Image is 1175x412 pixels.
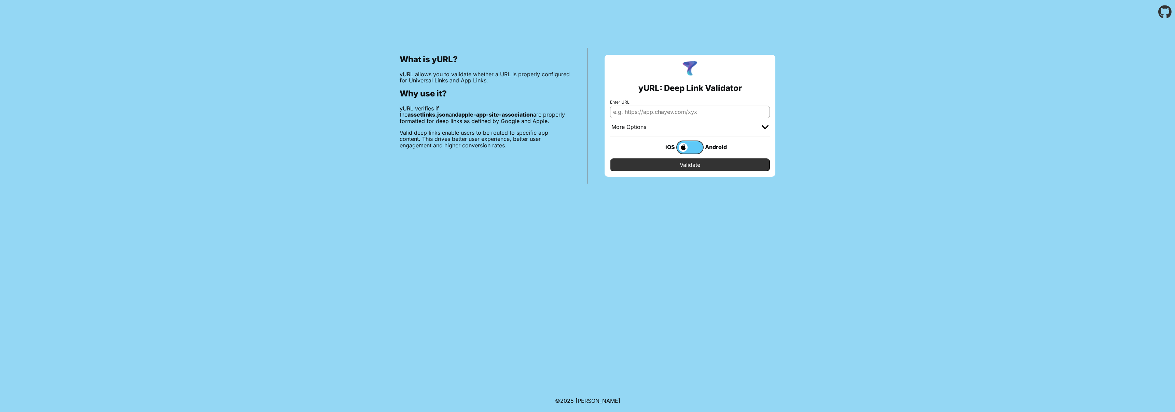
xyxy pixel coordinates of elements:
[400,71,570,84] p: yURL allows you to validate whether a URL is properly configured for Universal Links and App Links.
[458,111,533,118] b: apple-app-site-association
[400,55,570,64] h2: What is yURL?
[400,89,570,98] h2: Why use it?
[576,397,620,404] a: Michael Ibragimchayev's Personal Site
[555,389,620,412] footer: ©
[407,111,449,118] b: assetlinks.json
[762,125,769,129] img: chevron
[649,143,676,151] div: iOS
[610,100,770,105] label: Enter URL
[681,60,699,78] img: yURL Logo
[400,130,570,148] p: Valid deep links enable users to be routed to specific app content. This drives better user exper...
[610,158,770,171] input: Validate
[704,143,731,151] div: Android
[560,397,574,404] span: 2025
[611,124,646,131] div: More Options
[610,106,770,118] input: e.g. https://app.chayev.com/xyx
[638,83,742,93] h2: yURL: Deep Link Validator
[400,105,570,124] p: yURL verifies if the and are properly formatted for deep links as defined by Google and Apple.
